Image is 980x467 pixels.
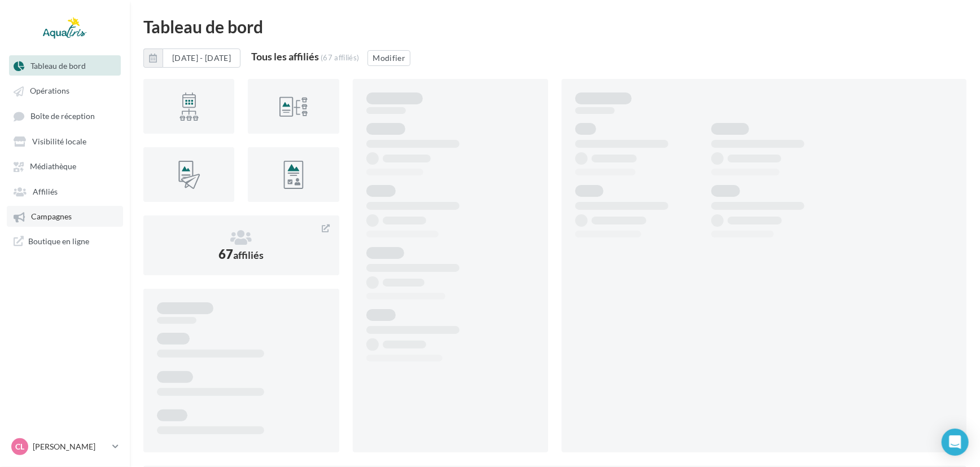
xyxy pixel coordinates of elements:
[143,18,966,35] div: Tableau de bord
[30,86,69,96] span: Opérations
[942,429,969,456] div: Open Intercom Messenger
[28,236,89,246] span: Boutique en ligne
[7,80,123,100] a: Opérations
[7,206,123,226] a: Campagnes
[7,105,123,126] a: Boîte de réception
[321,53,359,62] div: (67 affiliés)
[30,162,76,171] span: Médiathèque
[143,49,240,68] button: [DATE] - [DATE]
[7,181,123,201] a: Affiliés
[32,136,86,146] span: Visibilité locale
[31,212,72,222] span: Campagnes
[15,441,24,452] span: CL
[30,61,86,71] span: Tableau de bord
[218,246,264,262] span: 67
[7,131,123,151] a: Visibilité locale
[251,51,319,61] div: Tous les affiliés
[9,436,121,457] a: CL [PERSON_NAME]
[163,49,240,68] button: [DATE] - [DATE]
[33,441,108,452] p: [PERSON_NAME]
[233,249,264,261] span: affiliés
[7,156,123,176] a: Médiathèque
[7,55,123,76] a: Tableau de bord
[368,50,410,66] button: Modifier
[33,187,58,196] span: Affiliés
[30,111,95,121] span: Boîte de réception
[7,231,123,251] a: Boutique en ligne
